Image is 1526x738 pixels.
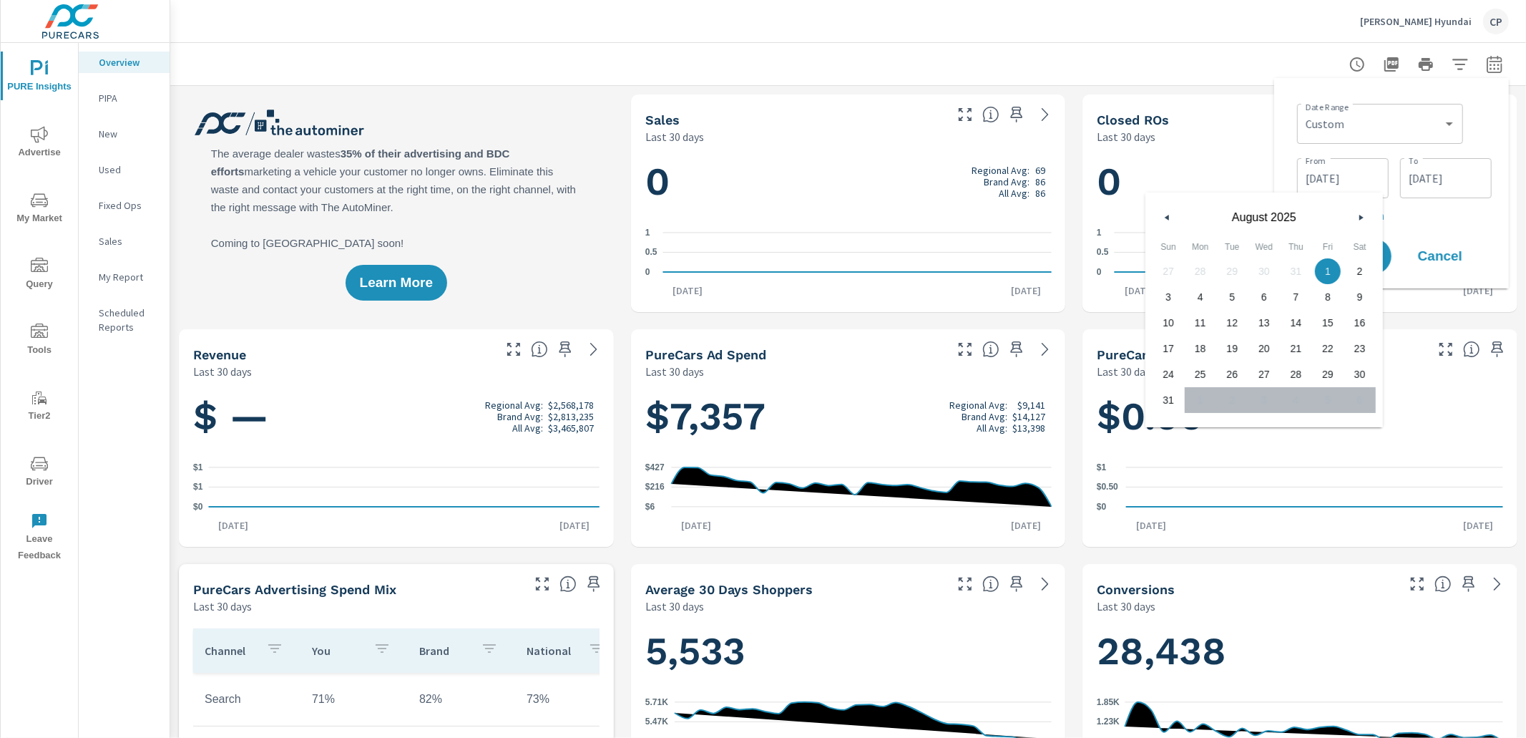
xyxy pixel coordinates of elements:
button: 14 [1280,310,1312,336]
p: Last 30 days [193,363,252,380]
span: 16 [1354,310,1366,336]
text: $1 [1097,462,1107,472]
button: Make Fullscreen [954,338,977,361]
span: August 2025 [1178,211,1350,224]
button: 19 [1216,336,1248,361]
h5: Conversions [1097,582,1175,597]
div: My Report [79,266,170,288]
a: See more details in report [582,338,605,361]
p: PIPA [99,91,158,105]
span: My Market [5,192,74,227]
span: Save this to your personalized report [1005,338,1028,361]
p: [DATE] [1453,518,1503,533]
p: 86 [1035,188,1045,199]
button: Print Report [1412,50,1440,79]
button: Make Fullscreen [502,338,525,361]
span: Advertise [5,126,74,161]
text: 1.23K [1097,717,1120,727]
p: Last 30 days [645,598,704,615]
p: Last 30 days [645,363,704,380]
div: New [79,123,170,145]
p: $2,568,178 [548,399,594,411]
p: My Report [99,270,158,284]
a: See more details in report [1034,103,1057,126]
span: Save this to your personalized report [554,338,577,361]
td: 82% [408,681,515,717]
p: Used [99,162,158,177]
span: Query [5,258,74,293]
button: 5 [1216,284,1248,310]
p: [DATE] [1115,283,1165,298]
span: Total sales revenue over the selected date range. [Source: This data is sourced from the dealer’s... [531,341,548,358]
span: 31 [1163,387,1174,413]
button: 4 [1185,284,1217,310]
p: 86 [1035,176,1045,188]
span: Number of vehicles sold by the dealership over the selected date range. [Source: This data is sou... [982,106,999,123]
h5: Closed ROs [1097,112,1169,127]
p: Channel [205,644,255,658]
button: 2 [1344,258,1376,284]
text: $1 [193,462,203,472]
p: Scheduled Reports [99,306,158,334]
p: Last 30 days [1097,598,1155,615]
button: Make Fullscreen [954,103,977,126]
span: Wed [1248,236,1281,258]
text: $6 [645,502,655,512]
td: 73% [515,681,622,717]
button: Select Date Range [1480,50,1509,79]
span: 17 [1163,336,1174,361]
h5: PureCars Ad Spend Per Unit Sold [1097,347,1308,362]
p: + Add comparison [1297,207,1492,224]
span: Driver [5,455,74,490]
span: 19 [1227,336,1238,361]
span: This table looks at how you compare to the amount of budget you spend per channel as opposed to y... [559,576,577,593]
text: $1 [193,482,203,492]
button: Make Fullscreen [531,573,554,596]
span: 6 [1261,284,1267,310]
h1: 0 [1097,157,1503,206]
button: 15 [1312,310,1344,336]
button: 20 [1248,336,1281,361]
text: 0.5 [1097,248,1109,258]
h5: PureCars Ad Spend [645,347,767,362]
text: 5.47K [645,717,668,727]
button: 13 [1248,310,1281,336]
span: 10 [1163,310,1174,336]
text: 1 [1097,228,1102,238]
span: The number of dealer-specified goals completed by a visitor. [Source: This data is provided by th... [1434,576,1452,593]
a: See more details in report [1486,573,1509,596]
span: 11 [1195,310,1206,336]
p: $2,813,235 [548,411,594,422]
span: 27 [1258,361,1270,387]
button: "Export Report to PDF" [1377,50,1406,79]
p: All Avg: [999,188,1029,199]
p: Last 30 days [193,598,252,615]
span: 22 [1322,336,1334,361]
p: Brand Avg: [962,411,1007,422]
button: Learn More [346,265,447,301]
span: Tue [1216,236,1248,258]
button: 18 [1185,336,1217,361]
p: [DATE] [1001,283,1051,298]
span: 9 [1357,284,1363,310]
h1: 0 [645,157,1052,206]
text: $216 [645,482,665,492]
button: 10 [1153,310,1185,336]
p: $3,465,807 [548,422,594,434]
button: 1 [1312,258,1344,284]
span: Sat [1344,236,1376,258]
p: Regional Avg: [972,165,1029,176]
p: Fixed Ops [99,198,158,213]
p: You [312,644,362,658]
button: 26 [1216,361,1248,387]
p: Overview [99,55,158,69]
p: [DATE] [1126,518,1176,533]
p: [DATE] [549,518,600,533]
button: Make Fullscreen [954,573,977,596]
span: 18 [1195,336,1206,361]
span: 25 [1195,361,1206,387]
button: 30 [1344,361,1376,387]
p: $9,141 [1017,399,1045,411]
div: Overview [79,52,170,73]
h1: 5,533 [645,627,1052,676]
